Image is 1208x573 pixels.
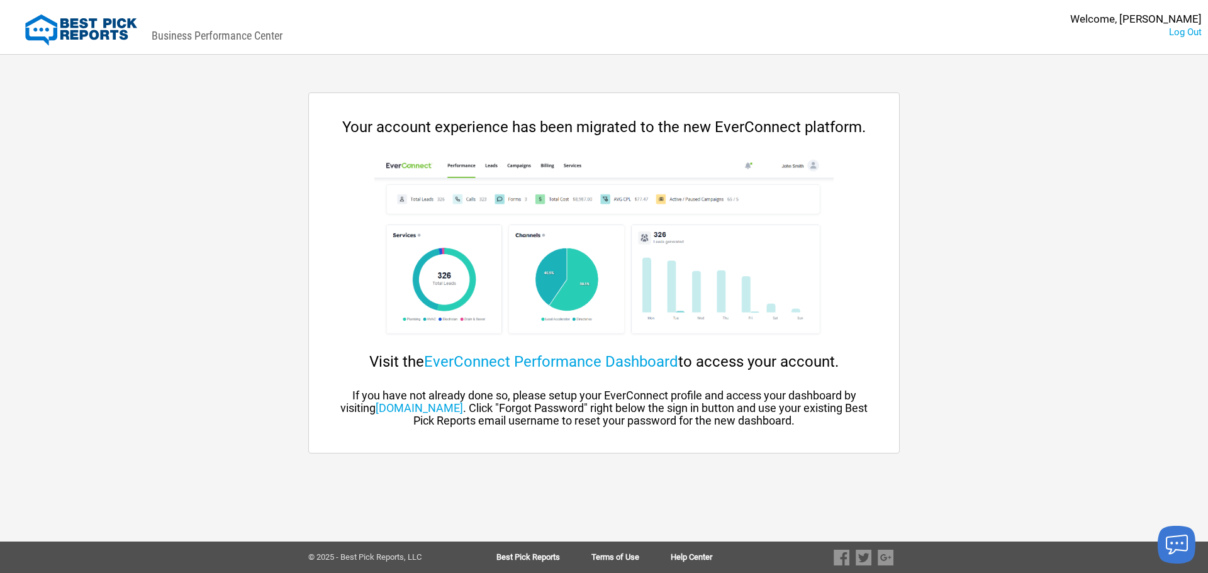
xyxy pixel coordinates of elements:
a: [DOMAIN_NAME] [376,401,463,414]
div: Welcome, [PERSON_NAME] [1070,13,1202,26]
img: cp-dashboard.png [374,155,833,343]
div: If you have not already done so, please setup your EverConnect profile and access your dashboard ... [334,389,874,427]
button: Launch chat [1158,526,1195,564]
a: EverConnect Performance Dashboard [424,353,678,370]
div: Your account experience has been migrated to the new EverConnect platform. [334,118,874,136]
a: Terms of Use [591,553,671,562]
img: Best Pick Reports Logo [25,14,137,46]
a: Log Out [1169,26,1202,38]
a: Best Pick Reports [496,553,591,562]
div: Visit the to access your account. [334,353,874,370]
a: Help Center [671,553,712,562]
div: © 2025 - Best Pick Reports, LLC [308,553,456,562]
